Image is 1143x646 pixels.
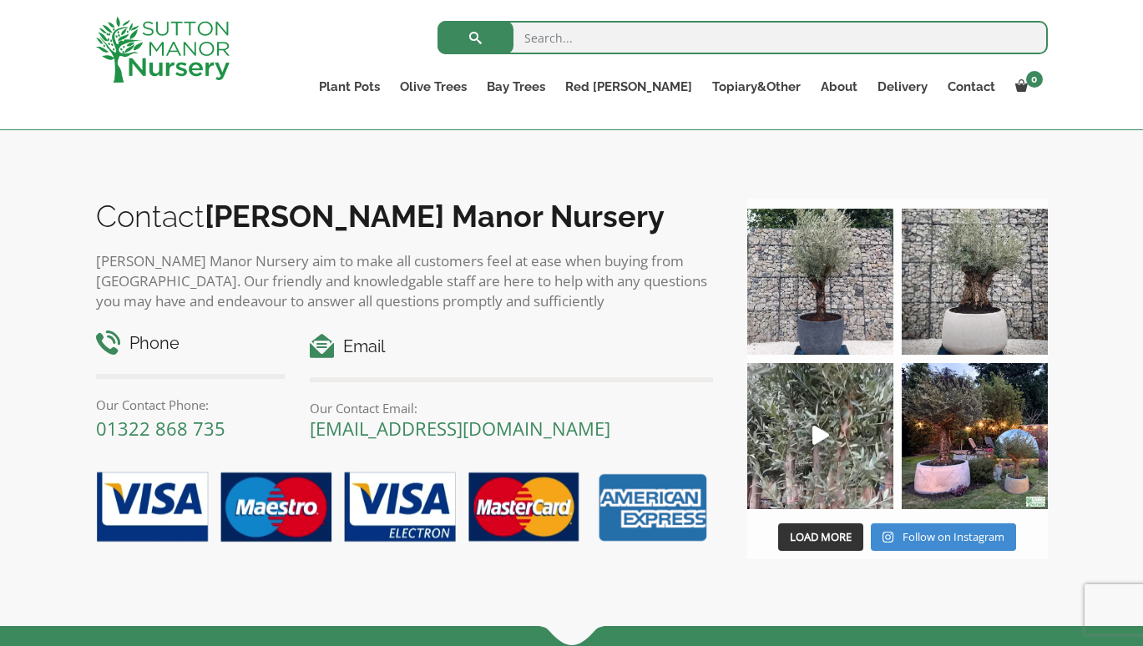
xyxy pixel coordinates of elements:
[96,251,714,311] p: [PERSON_NAME] Manor Nursery aim to make all customers feel at ease when buying from [GEOGRAPHIC_D...
[1005,75,1048,98] a: 0
[96,199,714,234] h2: Contact
[747,363,893,509] a: Play
[903,529,1004,544] span: Follow on Instagram
[867,75,938,98] a: Delivery
[437,21,1048,54] input: Search...
[310,398,713,418] p: Our Contact Email:
[83,462,714,554] img: payment-options.png
[96,416,225,441] a: 01322 868 735
[96,17,230,83] img: logo
[1026,71,1043,88] span: 0
[902,363,1048,509] img: “The poetry of nature is never dead” 🪴🫒 A stunning beautiful customer photo has been sent into us...
[883,531,893,543] svg: Instagram
[871,523,1015,552] a: Instagram Follow on Instagram
[812,426,829,445] svg: Play
[310,416,610,441] a: [EMAIL_ADDRESS][DOMAIN_NAME]
[811,75,867,98] a: About
[477,75,555,98] a: Bay Trees
[790,529,852,544] span: Load More
[778,523,863,552] button: Load More
[747,209,893,355] img: A beautiful multi-stem Spanish Olive tree potted in our luxurious fibre clay pots 😍😍
[96,331,286,356] h4: Phone
[390,75,477,98] a: Olive Trees
[96,395,286,415] p: Our Contact Phone:
[309,75,390,98] a: Plant Pots
[747,363,893,509] img: New arrivals Monday morning of beautiful olive trees 🤩🤩 The weather is beautiful this summer, gre...
[938,75,1005,98] a: Contact
[205,199,665,234] b: [PERSON_NAME] Manor Nursery
[310,334,713,360] h4: Email
[902,209,1048,355] img: Check out this beauty we potted at our nursery today ❤️‍🔥 A huge, ancient gnarled Olive tree plan...
[702,75,811,98] a: Topiary&Other
[555,75,702,98] a: Red [PERSON_NAME]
